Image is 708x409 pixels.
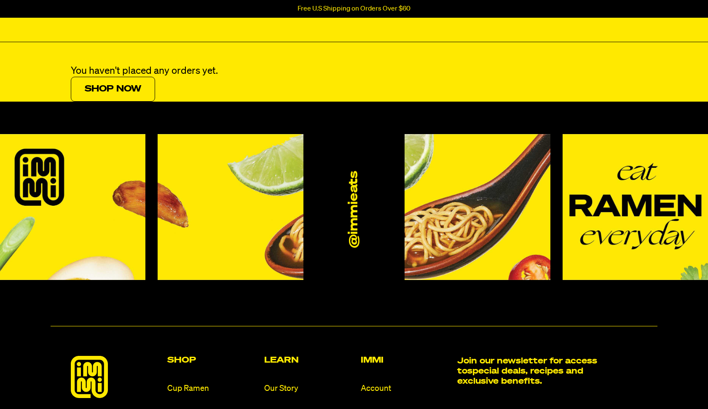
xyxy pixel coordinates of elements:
[563,134,708,280] img: Instagram
[264,356,354,364] h2: Learn
[71,66,637,77] p: You haven't placed any orders yet.
[167,356,257,364] h2: Shop
[71,77,155,102] a: Shop Now
[361,383,451,394] a: Account
[405,134,550,280] img: Instagram
[167,383,257,394] a: Cup Ramen
[347,171,362,248] a: @immieats
[361,356,451,364] h2: Immi
[298,5,410,13] p: Free U.S Shipping on Orders Over $60
[457,356,603,386] h2: Join our newsletter for access to special deals, recipes and exclusive benefits.
[158,134,303,280] img: Instagram
[264,383,354,394] a: Our Story
[71,356,108,398] img: immieats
